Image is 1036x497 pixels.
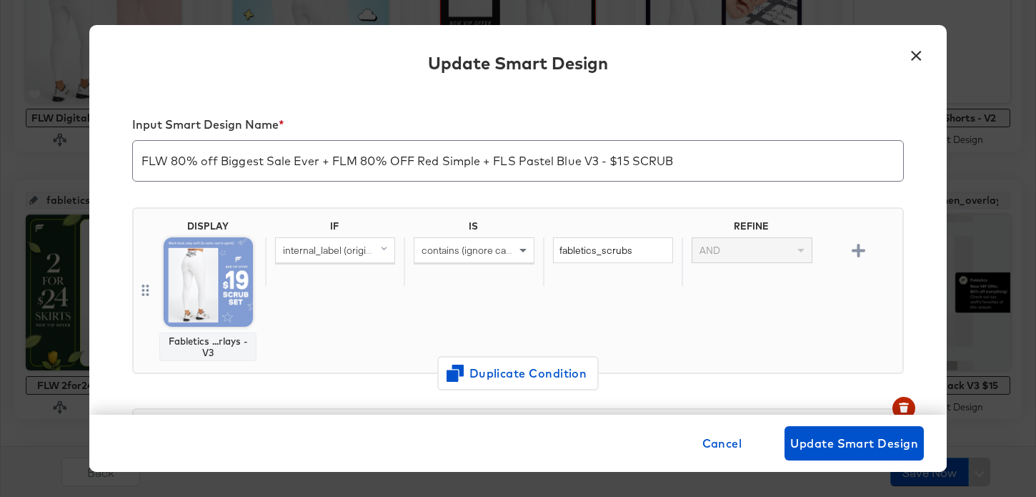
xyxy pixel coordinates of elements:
[132,117,904,137] div: Input Smart Design Name
[133,135,903,175] input: My smart design
[428,51,608,75] div: Update Smart Design
[702,433,742,453] span: Cancel
[682,220,820,237] div: REFINE
[697,426,748,461] button: Cancel
[437,356,599,390] button: Duplicate Condition
[553,237,673,264] input: Enter value
[164,237,253,327] img: JWYFVcqoThSNGcKJfo57pA.jpg
[785,426,924,461] button: Update Smart Design
[790,433,918,453] span: Update Smart Design
[422,244,519,257] span: contains (ignore case)
[283,244,382,257] span: internal_label (original)
[404,220,542,237] div: IS
[166,335,250,358] div: Fabletics ...rlays - V3
[187,220,229,232] div: DISPLAY
[903,39,929,65] button: ×
[265,220,404,237] div: IF
[449,363,587,383] span: Duplicate Condition
[699,244,720,257] span: AND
